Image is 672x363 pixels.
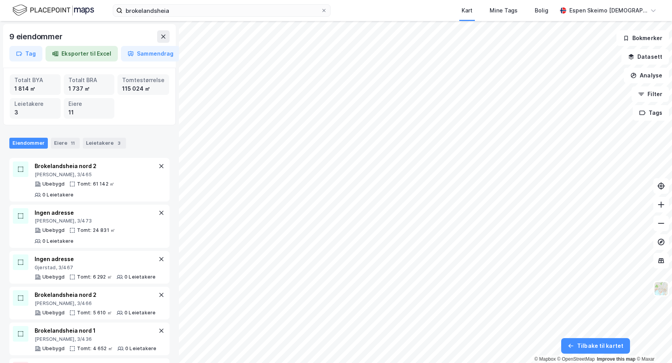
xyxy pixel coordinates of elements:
div: Eiere [51,138,80,149]
div: Brokelandsheia nord 2 [35,161,157,171]
div: 115 024 ㎡ [122,84,164,93]
div: Leietakere [83,138,126,149]
div: Brokelandsheia nord 1 [35,326,156,335]
div: 11 [69,139,77,147]
div: 0 Leietakere [42,238,73,244]
div: [PERSON_NAME], 3/465 [35,172,157,178]
div: 0 Leietakere [42,192,73,198]
div: Totalt BYA [14,76,56,84]
div: Tomtestørrelse [122,76,164,84]
div: Tomt: 5 610 ㎡ [77,310,112,316]
div: Bolig [535,6,548,15]
div: Ubebygd [42,181,65,187]
div: Mine Tags [490,6,518,15]
div: Espen Skeimo [DEMOGRAPHIC_DATA] [569,6,647,15]
img: Z [654,281,668,296]
div: Tomt: 6 292 ㎡ [77,274,112,280]
div: Ubebygd [42,274,65,280]
div: 0 Leietakere [125,345,156,352]
div: 3 [115,139,123,147]
div: 11 [68,108,110,117]
div: Totalt BRA [68,76,110,84]
div: Tomt: 61 142 ㎡ [77,181,114,187]
a: OpenStreetMap [557,356,595,362]
div: [PERSON_NAME], 3/466 [35,300,156,307]
div: Tomt: 4 652 ㎡ [77,345,113,352]
button: Tag [9,46,42,61]
iframe: Chat Widget [633,326,672,363]
div: Eiendommer [9,138,48,149]
div: Ubebygd [42,227,65,233]
button: Tags [633,105,669,121]
button: Eksporter til Excel [45,46,118,61]
div: Gjerstad, 3/467 [35,265,156,271]
input: Søk på adresse, matrikkel, gårdeiere, leietakere eller personer [122,5,321,16]
div: Ingen adresse [35,254,156,264]
div: Leietakere [14,100,56,108]
div: Tomt: 24 831 ㎡ [77,227,115,233]
div: Kart [462,6,472,15]
div: Eiere [68,100,110,108]
div: Ubebygd [42,345,65,352]
button: Bokmerker [616,30,669,46]
a: Improve this map [597,356,635,362]
button: Filter [632,86,669,102]
div: Kontrollprogram for chat [633,326,672,363]
div: 1 737 ㎡ [68,84,110,93]
div: 0 Leietakere [124,274,156,280]
button: Analyse [624,68,669,83]
div: 1 814 ㎡ [14,84,56,93]
div: 3 [14,108,56,117]
button: Datasett [621,49,669,65]
img: logo.f888ab2527a4732fd821a326f86c7f29.svg [12,4,94,17]
button: Sammendrag [121,46,180,61]
div: [PERSON_NAME], 3/436 [35,336,156,342]
div: [PERSON_NAME], 3/473 [35,218,157,224]
div: 0 Leietakere [124,310,156,316]
div: 9 eiendommer [9,30,64,43]
div: Ubebygd [42,310,65,316]
button: Tilbake til kartet [561,338,630,354]
div: Ingen adresse [35,208,157,217]
a: Mapbox [534,356,556,362]
div: Brokelandsheia nord 2 [35,290,156,300]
